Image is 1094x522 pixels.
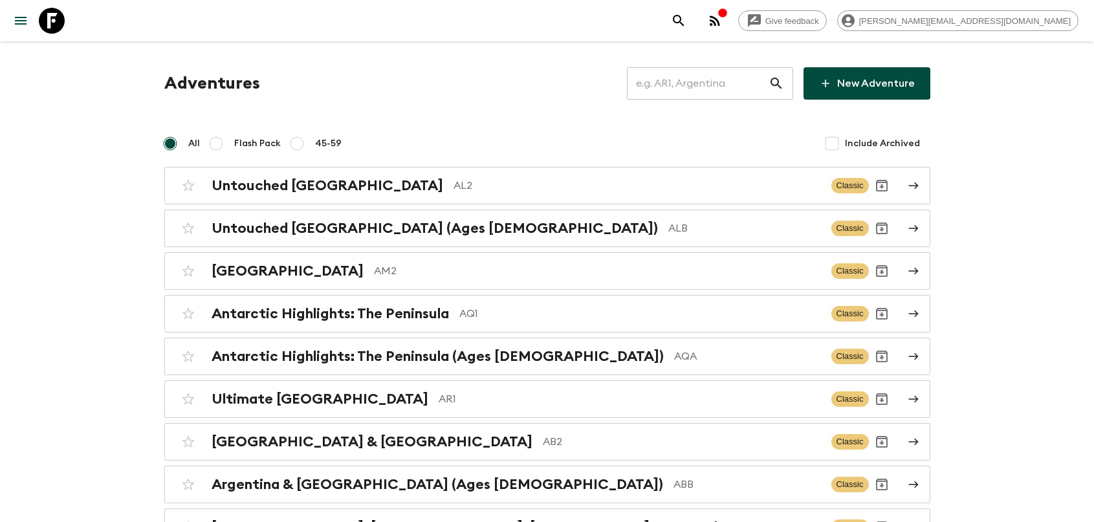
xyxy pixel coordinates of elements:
h2: Antarctic Highlights: The Peninsula [212,305,449,322]
h2: Antarctic Highlights: The Peninsula (Ages [DEMOGRAPHIC_DATA]) [212,348,664,365]
button: Archive [869,472,895,497]
span: Flash Pack [234,137,281,150]
a: [GEOGRAPHIC_DATA] & [GEOGRAPHIC_DATA]AB2ClassicArchive [164,423,930,461]
span: Classic [831,477,869,492]
button: Archive [869,343,895,369]
span: Give feedback [758,16,826,26]
p: ABB [673,477,821,492]
p: AR1 [439,391,821,407]
span: Classic [831,306,869,321]
button: Archive [869,173,895,199]
a: Give feedback [738,10,827,31]
p: AQ1 [459,306,821,321]
button: menu [8,8,34,34]
button: search adventures [666,8,692,34]
h2: [GEOGRAPHIC_DATA] [212,263,364,279]
span: Classic [831,263,869,279]
h2: Untouched [GEOGRAPHIC_DATA] [212,177,443,194]
button: Archive [869,301,895,327]
a: Untouched [GEOGRAPHIC_DATA] (Ages [DEMOGRAPHIC_DATA])ALBClassicArchive [164,210,930,247]
span: [PERSON_NAME][EMAIL_ADDRESS][DOMAIN_NAME] [852,16,1078,26]
span: Classic [831,391,869,407]
button: Archive [869,386,895,412]
span: Classic [831,434,869,450]
a: Antarctic Highlights: The PeninsulaAQ1ClassicArchive [164,295,930,332]
input: e.g. AR1, Argentina [627,65,769,102]
a: [GEOGRAPHIC_DATA]AM2ClassicArchive [164,252,930,290]
a: Argentina & [GEOGRAPHIC_DATA] (Ages [DEMOGRAPHIC_DATA])ABBClassicArchive [164,466,930,503]
span: 45-59 [315,137,342,150]
p: AM2 [374,263,821,279]
h2: Untouched [GEOGRAPHIC_DATA] (Ages [DEMOGRAPHIC_DATA]) [212,220,658,237]
h2: [GEOGRAPHIC_DATA] & [GEOGRAPHIC_DATA] [212,433,532,450]
button: Archive [869,429,895,455]
a: Ultimate [GEOGRAPHIC_DATA]AR1ClassicArchive [164,380,930,418]
div: [PERSON_NAME][EMAIL_ADDRESS][DOMAIN_NAME] [837,10,1078,31]
p: AQA [674,349,821,364]
a: Untouched [GEOGRAPHIC_DATA]AL2ClassicArchive [164,167,930,204]
span: Classic [831,349,869,364]
span: Classic [831,221,869,236]
a: New Adventure [804,67,930,100]
button: Archive [869,258,895,284]
a: Antarctic Highlights: The Peninsula (Ages [DEMOGRAPHIC_DATA])AQAClassicArchive [164,338,930,375]
h2: Ultimate [GEOGRAPHIC_DATA] [212,391,428,408]
p: AL2 [454,178,821,193]
p: AB2 [543,434,821,450]
span: All [188,137,200,150]
span: Include Archived [845,137,920,150]
h1: Adventures [164,71,260,96]
p: ALB [668,221,821,236]
span: Classic [831,178,869,193]
button: Archive [869,215,895,241]
h2: Argentina & [GEOGRAPHIC_DATA] (Ages [DEMOGRAPHIC_DATA]) [212,476,663,493]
